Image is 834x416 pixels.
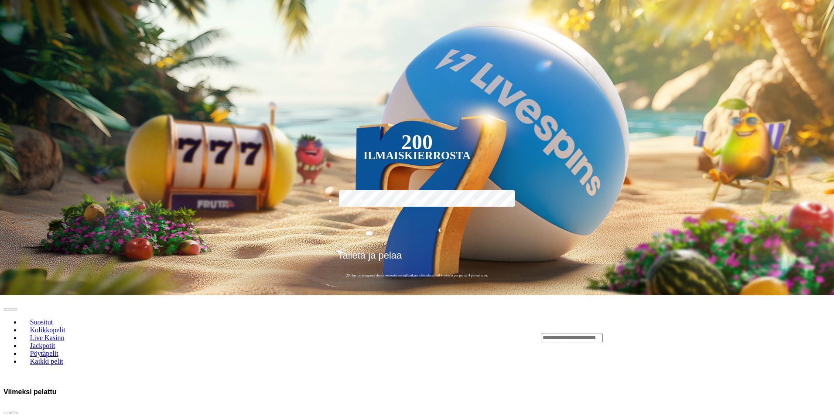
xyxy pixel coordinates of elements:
a: Kolikkopelit [21,324,74,337]
span: Pöytäpelit [27,350,62,357]
div: Ilmaiskierrosta [363,150,471,161]
a: Live Kasino [21,331,73,344]
span: Kaikki pelit [27,358,67,365]
header: Lobby [3,295,831,381]
label: 250 € [447,189,498,214]
span: € [438,226,441,235]
span: € [342,247,345,252]
a: Jackpotit [21,339,64,352]
div: 200 [401,137,433,147]
a: Kaikki pelit [21,355,72,368]
span: 200 kierrätysvapaata ilmaiskierrosta ensitalletuksen yhteydessä. 50 kierrosta per päivä, 4 päivän... [335,273,499,278]
a: Pöytäpelit [21,347,67,360]
button: Talleta ja pelaa [335,249,499,268]
span: Jackpotit [27,342,59,349]
label: 50 € [337,189,387,214]
button: prev slide [3,308,10,311]
span: Live Kasino [27,334,68,341]
button: next slide [10,308,17,311]
span: Talleta ja pelaa [338,250,402,267]
nav: Lobby [3,303,523,372]
button: next slide [10,412,17,414]
button: prev slide [3,412,10,414]
span: Suositut [27,318,56,326]
span: Kolikkopelit [27,326,69,334]
label: 150 € [392,189,442,214]
input: Search [541,334,603,342]
a: Suositut [21,316,62,329]
h3: Viimeksi pelattu [3,388,57,396]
